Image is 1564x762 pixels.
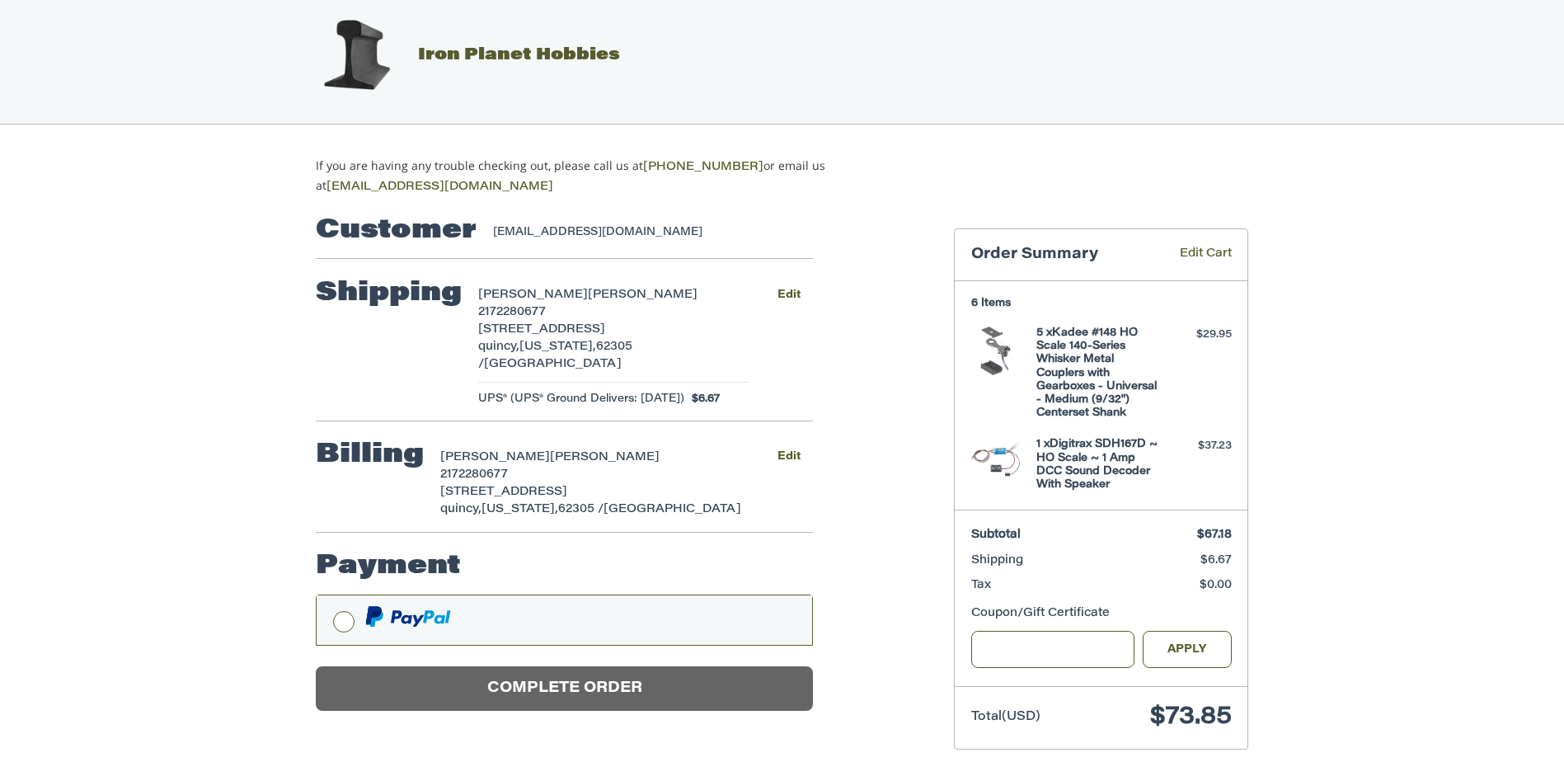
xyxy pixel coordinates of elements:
span: $0.00 [1200,580,1232,591]
span: Total (USD) [971,711,1040,723]
a: [PHONE_NUMBER] [643,162,763,173]
h2: Shipping [316,277,462,310]
div: [EMAIL_ADDRESS][DOMAIN_NAME] [493,224,797,241]
div: $29.95 [1167,327,1232,343]
span: [PERSON_NAME] [588,289,697,301]
span: [PERSON_NAME] [550,452,660,463]
div: Coupon/Gift Certificate [971,605,1232,623]
span: Subtotal [971,529,1021,541]
img: PayPal icon [365,606,451,627]
button: Apply [1143,631,1232,668]
p: If you are having any trouble checking out, please call us at or email us at [316,157,877,196]
span: [PERSON_NAME] [478,289,588,301]
span: 2172280677 [478,307,546,318]
span: $67.18 [1197,529,1232,541]
span: $6.67 [684,391,721,407]
h2: Customer [316,214,477,247]
span: $6.67 [1200,555,1232,567]
button: Edit [764,283,813,307]
span: 62305 / [558,504,604,515]
h2: Billing [316,439,424,472]
span: UPS® (UPS® Ground Delivers: [DATE]) [478,391,684,407]
a: Iron Planet Hobbies [298,47,620,63]
span: [GEOGRAPHIC_DATA] [604,504,741,515]
a: [EMAIL_ADDRESS][DOMAIN_NAME] [326,181,553,193]
h4: 5 x Kadee #148 HO Scale 140-Series Whisker Metal Couplers with Gearboxes - Universal - Medium (9/... [1036,327,1162,421]
input: Gift Certificate or Coupon Code [971,631,1135,668]
button: Edit [764,445,813,469]
span: 2172280677 [440,469,508,481]
img: Iron Planet Hobbies [315,14,397,96]
span: [US_STATE], [519,341,596,353]
h4: 1 x Digitrax SDH167D ~ HO Scale ~ 1 Amp DCC Sound Decoder With Speaker [1036,438,1162,492]
h3: 6 Items [971,297,1232,310]
span: [GEOGRAPHIC_DATA] [484,359,622,370]
h3: Order Summary [971,246,1156,265]
span: [STREET_ADDRESS] [478,324,605,336]
a: Edit Cart [1156,246,1232,265]
span: [US_STATE], [481,504,558,515]
span: $73.85 [1150,705,1232,730]
h2: Payment [316,550,461,583]
span: quincy, [478,341,519,353]
span: Iron Planet Hobbies [418,47,620,63]
button: Complete order [316,666,813,712]
span: Tax [971,580,991,591]
div: $37.23 [1167,438,1232,454]
span: Shipping [971,555,1023,567]
span: quincy, [440,504,481,515]
span: [STREET_ADDRESS] [440,487,567,498]
span: [PERSON_NAME] [440,452,550,463]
